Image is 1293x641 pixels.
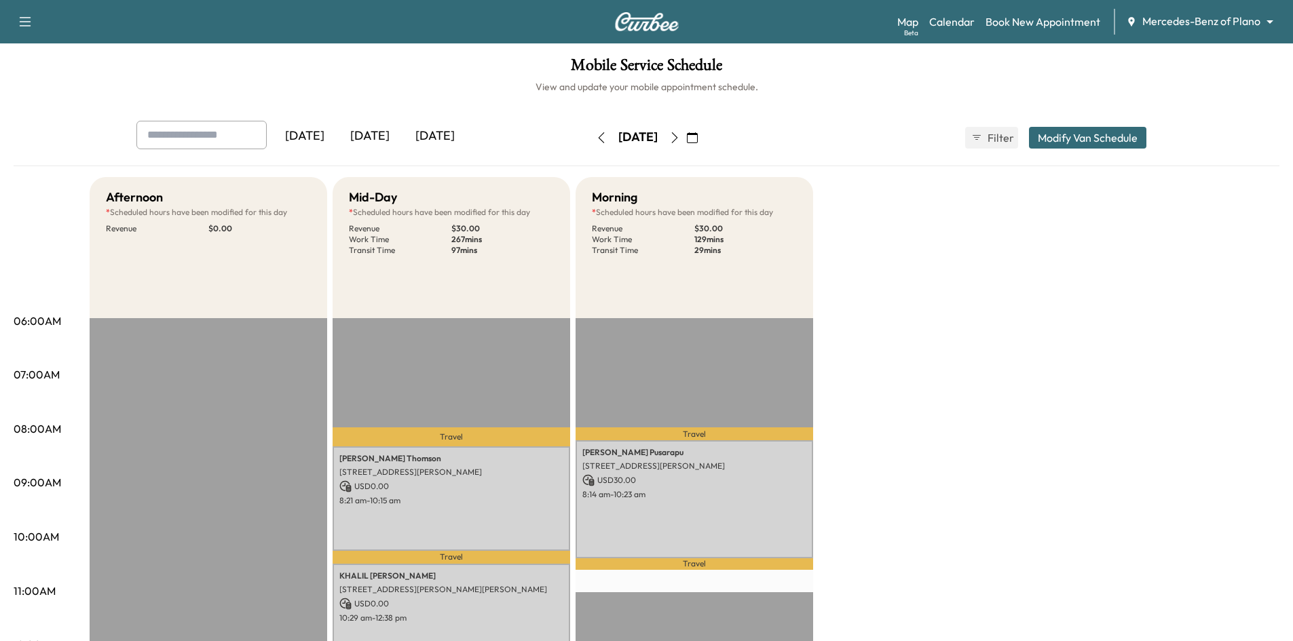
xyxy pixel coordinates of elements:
[582,489,806,500] p: 8:14 am - 10:23 am
[339,453,563,464] p: [PERSON_NAME] Thomson
[986,14,1100,30] a: Book New Appointment
[694,223,797,234] p: $ 30.00
[337,121,402,152] div: [DATE]
[451,223,554,234] p: $ 30.00
[1029,127,1146,149] button: Modify Van Schedule
[694,245,797,256] p: 29 mins
[349,223,451,234] p: Revenue
[14,583,56,599] p: 11:00AM
[339,495,563,506] p: 8:21 am - 10:15 am
[14,313,61,329] p: 06:00AM
[14,366,60,383] p: 07:00AM
[582,461,806,471] p: [STREET_ADDRESS][PERSON_NAME]
[929,14,975,30] a: Calendar
[349,207,554,218] p: Scheduled hours have been modified for this day
[592,223,694,234] p: Revenue
[208,223,311,234] p: $ 0.00
[14,80,1279,94] h6: View and update your mobile appointment schedule.
[339,598,563,610] p: USD 0.00
[106,223,208,234] p: Revenue
[614,12,679,31] img: Curbee Logo
[618,129,658,146] div: [DATE]
[582,474,806,486] p: USD 30.00
[106,207,311,218] p: Scheduled hours have been modified for this day
[402,121,468,152] div: [DATE]
[349,188,397,207] h5: Mid-Day
[14,57,1279,80] h1: Mobile Service Schedule
[451,245,554,256] p: 97 mins
[592,188,637,207] h5: Morning
[592,245,694,256] p: Transit Time
[339,584,563,595] p: [STREET_ADDRESS][PERSON_NAME][PERSON_NAME]
[333,551,570,564] p: Travel
[694,234,797,245] p: 129 mins
[14,421,61,437] p: 08:00AM
[576,558,813,570] p: Travel
[339,480,563,492] p: USD 0.00
[582,447,806,458] p: [PERSON_NAME] Pusarapu
[904,28,918,38] div: Beta
[339,570,563,581] p: KHALIL [PERSON_NAME]
[339,467,563,478] p: [STREET_ADDRESS][PERSON_NAME]
[14,528,59,545] p: 10:00AM
[576,427,813,440] p: Travel
[592,207,797,218] p: Scheduled hours have been modified for this day
[988,130,1012,146] span: Filter
[349,245,451,256] p: Transit Time
[451,234,554,245] p: 267 mins
[592,234,694,245] p: Work Time
[339,613,563,623] p: 10:29 am - 12:38 pm
[349,234,451,245] p: Work Time
[1142,14,1260,29] span: Mercedes-Benz of Plano
[333,427,570,446] p: Travel
[272,121,337,152] div: [DATE]
[965,127,1018,149] button: Filter
[106,188,163,207] h5: Afternoon
[14,474,61,490] p: 09:00AM
[897,14,918,30] a: MapBeta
